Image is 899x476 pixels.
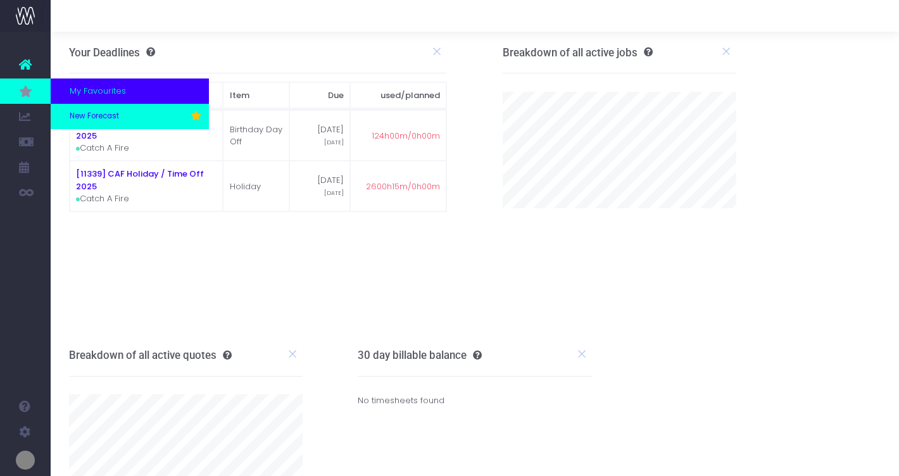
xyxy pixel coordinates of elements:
[358,377,591,425] div: No timesheets found
[69,349,232,361] h3: Breakdown of all active quotes
[70,161,223,211] td: Catch A Fire
[358,349,482,361] h3: 30 day billable balance
[69,46,155,59] h3: Your Deadlines
[223,110,289,161] td: Birthday Day Off
[223,161,289,211] td: Holiday
[289,161,351,211] td: [DATE]
[324,138,344,147] span: [DATE]
[289,110,351,161] td: [DATE]
[70,111,119,122] span: New Forecast
[372,130,440,142] span: 124h00m/0h00m
[76,168,204,192] a: [11339] CAF Holiday / Time Off 2025
[366,180,440,193] span: 2600h15m/0h00m
[51,104,209,129] a: New Forecast
[503,46,653,59] h3: Breakdown of all active jobs
[70,110,223,161] td: Catch A Fire
[76,117,204,142] a: [11339] CAF Holiday / Time Off 2025
[324,189,344,197] span: [DATE]
[70,85,126,97] span: My Favourites
[289,82,351,109] th: Due: activate to sort column ascending
[16,451,35,470] img: images/default_profile_image.png
[350,82,446,109] th: used/planned: activate to sort column ascending
[223,82,289,109] th: Item: activate to sort column ascending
